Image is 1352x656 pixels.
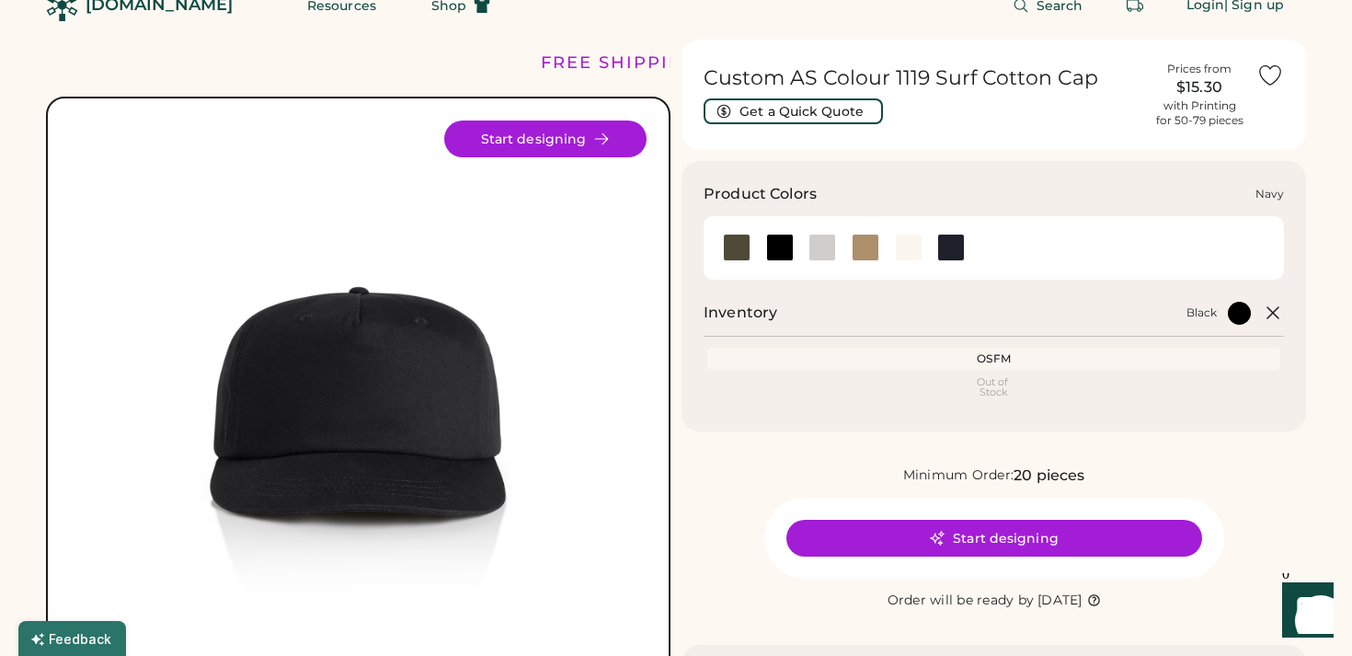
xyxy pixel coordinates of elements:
h1: Custom AS Colour 1119 Surf Cotton Cap [704,65,1142,91]
div: [DATE] [1037,592,1083,610]
div: 20 pieces [1014,465,1084,487]
div: Minimum Order: [903,466,1014,485]
h3: Product Colors [704,183,817,205]
div: Order will be ready by [888,592,1035,610]
button: Get a Quick Quote [704,98,883,124]
img: tab_domain_overview_orange.svg [50,107,64,121]
h2: Inventory [704,302,777,324]
div: with Printing for 50-79 pieces [1156,98,1243,128]
button: Start designing [786,520,1202,557]
img: logo_orange.svg [29,29,44,44]
div: Out of Stock [711,377,1277,397]
div: FREE SHIPPING [541,51,699,75]
img: tab_keywords_by_traffic_grey.svg [183,107,198,121]
div: Navy [1255,187,1284,201]
div: Domain Overview [70,109,165,121]
div: Keywords by Traffic [203,109,310,121]
button: Start designing [444,121,647,157]
div: Black [1186,305,1217,320]
img: website_grey.svg [29,48,44,63]
div: v 4.0.25 [52,29,90,44]
div: OSFM [711,351,1277,366]
iframe: Front Chat [1265,573,1344,652]
div: $15.30 [1153,76,1245,98]
div: Domain: [DOMAIN_NAME] [48,48,202,63]
div: Prices from [1167,62,1232,76]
